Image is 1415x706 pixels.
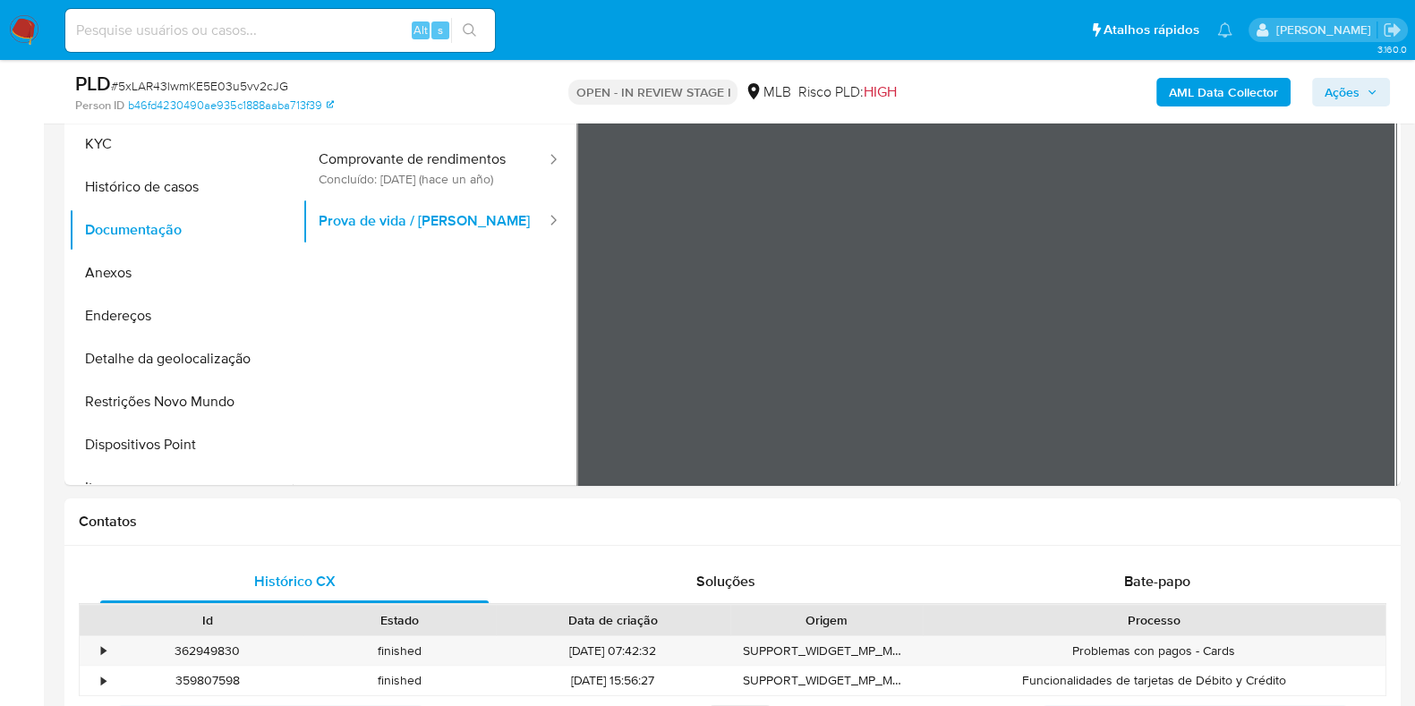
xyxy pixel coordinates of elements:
[79,513,1386,531] h1: Contatos
[1156,78,1291,106] button: AML Data Collector
[568,80,737,105] p: OPEN - IN REVIEW STAGE I
[863,81,896,102] span: HIGH
[1124,571,1190,591] span: Bate-papo
[923,666,1385,695] div: Funcionalidades de tarjetas de Débito y Crédito
[69,251,293,294] button: Anexos
[101,642,106,659] div: •
[935,611,1373,629] div: Processo
[69,466,293,509] button: Items
[111,636,303,666] div: 362949830
[69,337,293,380] button: Detalhe da geolocalização
[1325,78,1360,106] span: Ações
[1312,78,1390,106] button: Ações
[1217,22,1232,38] a: Notificações
[696,571,755,591] span: Soluções
[111,77,288,95] span: # 5xLAR43lwmKE5E03u5vv2cJG
[316,611,483,629] div: Estado
[730,666,923,695] div: SUPPORT_WIDGET_MP_MOBILE
[254,571,336,591] span: Histórico CX
[69,208,293,251] button: Documentação
[730,636,923,666] div: SUPPORT_WIDGET_MP_MOBILE
[69,123,293,166] button: KYC
[65,19,495,42] input: Pesquise usuários ou casos...
[69,380,293,423] button: Restrições Novo Mundo
[1275,21,1377,38] p: viviane.jdasilva@mercadopago.com.br
[438,21,443,38] span: s
[75,98,124,114] b: Person ID
[69,294,293,337] button: Endereços
[745,82,790,102] div: MLB
[303,666,496,695] div: finished
[303,636,496,666] div: finished
[69,166,293,208] button: Histórico de casos
[451,18,488,43] button: search-icon
[1377,42,1406,56] span: 3.160.0
[101,672,106,689] div: •
[496,666,730,695] div: [DATE] 15:56:27
[496,636,730,666] div: [DATE] 07:42:32
[508,611,718,629] div: Data de criação
[797,82,896,102] span: Risco PLD:
[111,666,303,695] div: 359807598
[923,636,1385,666] div: Problemas con pagos - Cards
[1383,21,1402,39] a: Sair
[124,611,291,629] div: Id
[413,21,428,38] span: Alt
[743,611,910,629] div: Origem
[69,423,293,466] button: Dispositivos Point
[75,69,111,98] b: PLD
[1169,78,1278,106] b: AML Data Collector
[1104,21,1199,39] span: Atalhos rápidos
[128,98,334,114] a: b46fd4230490ae935c1888aaba713f39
